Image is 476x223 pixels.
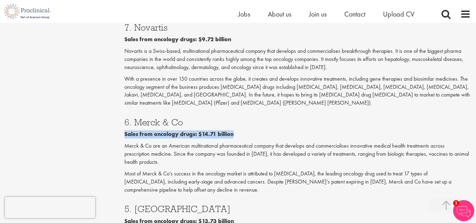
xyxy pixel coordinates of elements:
a: About us [268,10,291,19]
p: Novartis is a Swiss-based, multinational pharmaceutical company that develops and commercialises ... [124,47,471,72]
a: Upload CV [383,10,414,19]
a: Join us [309,10,327,19]
b: Sales from oncology drugs: $9.72 billion [124,36,231,43]
p: Merck & Co are an American multinational pharmaceutical company that develops and commercialises ... [124,142,471,166]
h3: 6. Merck & Co [124,118,471,127]
p: Most of Merck & Co’s success in the oncology market is attributed to [MEDICAL_DATA], the leading ... [124,170,471,194]
p: With a presence in over 150 countries across the globe, it creates and develops innovative treatm... [124,75,471,107]
iframe: reCAPTCHA [5,197,95,218]
b: Sales from oncology drugs: $14.71 billion [124,130,234,138]
span: 1 [453,200,459,206]
a: Contact [344,10,365,19]
img: Chatbot [453,200,474,221]
h3: 7. Novartis [124,23,471,32]
a: Jobs [238,10,250,19]
h3: 5. [GEOGRAPHIC_DATA] [124,204,471,213]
